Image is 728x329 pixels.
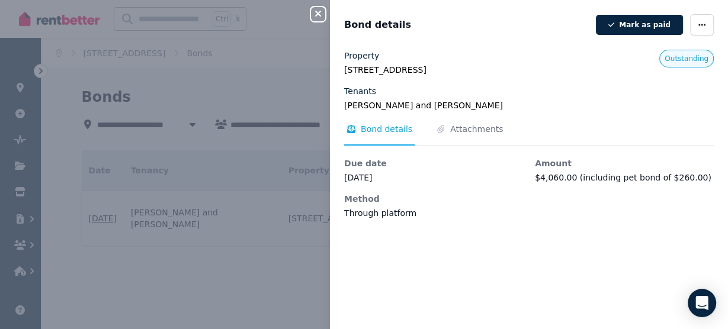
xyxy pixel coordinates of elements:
[344,123,714,146] nav: Tabs
[344,18,411,32] span: Bond details
[535,172,714,183] dd: $4,060.00 (including pet bond of $260.00)
[688,289,716,317] div: Open Intercom Messenger
[344,157,523,169] dt: Due date
[344,64,714,76] legend: [STREET_ADDRESS]
[361,123,412,135] span: Bond details
[535,157,714,169] dt: Amount
[344,172,523,183] dd: [DATE]
[344,50,379,62] label: Property
[344,99,714,111] legend: [PERSON_NAME] and [PERSON_NAME]
[665,54,708,63] span: Outstanding
[344,85,376,97] label: Tenants
[344,193,523,205] dt: Method
[450,123,503,135] span: Attachments
[596,15,683,35] button: Mark as paid
[344,207,523,219] dd: Through platform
